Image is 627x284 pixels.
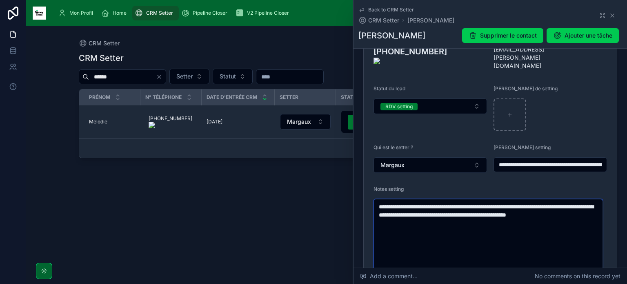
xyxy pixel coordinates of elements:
span: CRM Setter [89,39,120,47]
span: Date d'entrée CRM [207,94,257,101]
img: App logo [33,7,46,20]
span: Setter [280,94,298,101]
button: Select Button [341,111,394,133]
button: Select Button [169,69,209,84]
a: [PERSON_NAME] [407,16,454,25]
button: Ajouter une tâche [547,28,619,43]
button: Clear [156,74,166,80]
span: [PERSON_NAME] setting [494,144,551,150]
span: Add a comment... [360,272,418,280]
a: Select Button [280,114,331,130]
span: Statut du lead [374,85,405,92]
span: Margaux [380,161,405,169]
span: [DATE] [207,119,222,125]
span: N° Téléphone [145,94,182,101]
span: Setter [176,72,193,81]
img: actions-icon.png [149,122,192,128]
span: Mon Profil [69,10,93,16]
span: Prénom [89,94,110,101]
span: V2 Pipeline Closer [247,10,289,16]
span: [PERSON_NAME] de setting [494,85,558,92]
span: Pipeline Closer [193,10,227,16]
a: [PHONE_NUMBER] [145,112,197,132]
a: CRM Setter [79,39,120,47]
a: CRM Setter [358,16,399,25]
span: [EMAIL_ADDRESS][PERSON_NAME][DOMAIN_NAME] [494,45,567,70]
a: CRM Setter [132,6,179,20]
span: CRM Setter [146,10,173,16]
span: CRM Setter [368,16,399,25]
h1: CRM Setter [79,52,124,64]
a: Back to CRM Setter [358,7,414,13]
a: [DATE] [207,119,270,125]
button: Select Button [374,157,487,173]
span: Ajouter une tâche [565,31,612,40]
a: V2 Pipeline Closer [233,6,295,20]
span: Margaux [287,118,311,126]
button: Select Button [280,114,331,130]
a: Pipeline Closer [179,6,233,20]
h1: [PERSON_NAME] [358,30,425,41]
span: Notes setting [374,186,404,192]
img: actions-icon.png [374,58,487,64]
button: Select Button [213,69,253,84]
a: Home [99,6,132,20]
a: Select Button [341,110,395,133]
span: Mélodie [89,119,107,125]
button: Select Button [374,98,487,114]
button: Supprimer le contact [462,28,543,43]
span: Home [113,10,127,16]
a: Mélodie [89,119,136,125]
div: scrollable content [52,4,594,22]
span: Statut [220,72,236,81]
a: Mon Profil [56,6,99,20]
span: Statut du lead [341,94,383,101]
span: Qui est le setter ? [374,144,413,150]
onoff-telecom-ce-phone-number-wrapper: [PHONE_NUMBER] [149,115,192,121]
span: Supprimer le contact [480,31,537,40]
onoff-telecom-ce-phone-number-wrapper: [PHONE_NUMBER] [374,47,447,56]
span: Back to CRM Setter [368,7,414,13]
div: RDV setting [385,103,413,110]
